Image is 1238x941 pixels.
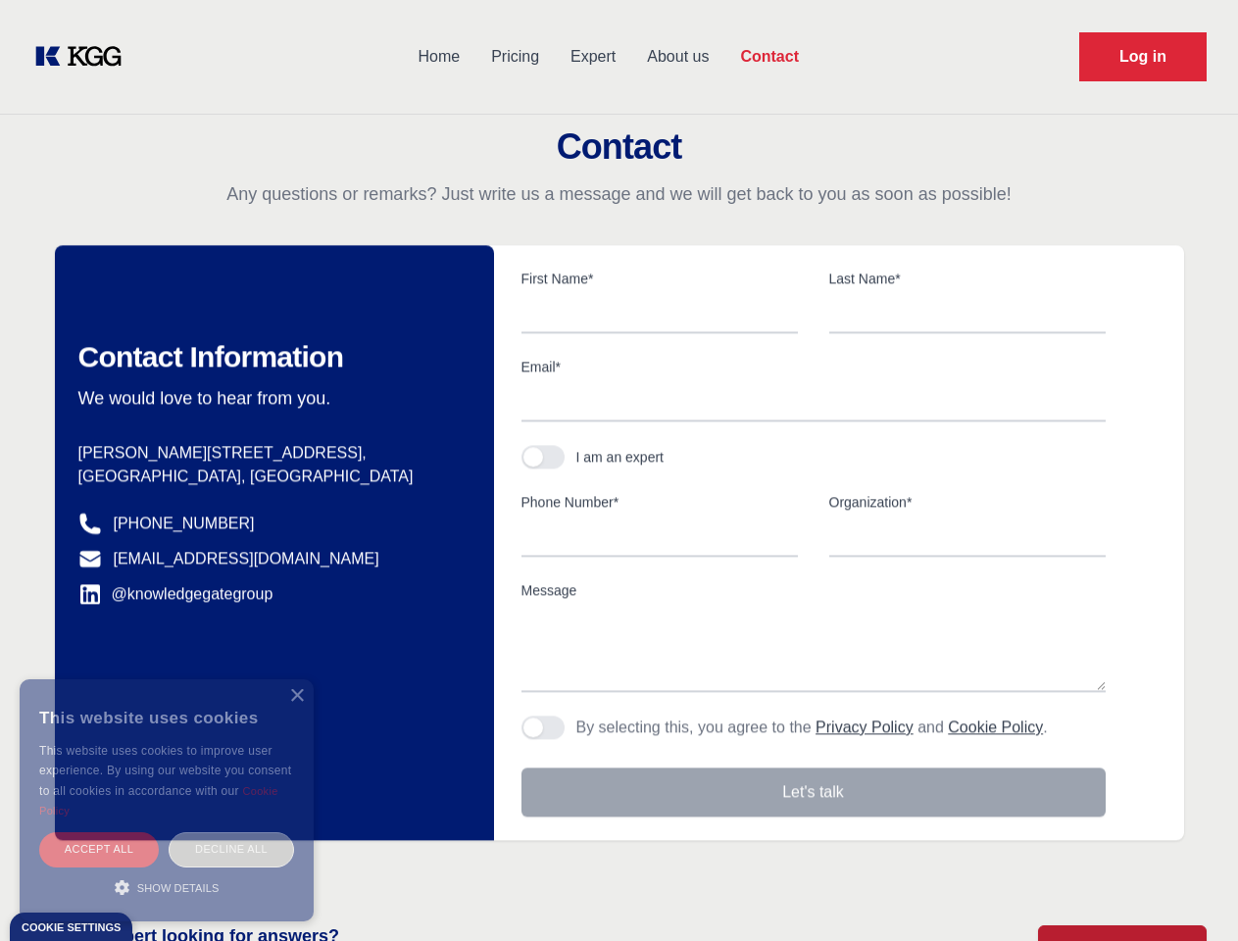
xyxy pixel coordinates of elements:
a: Privacy Policy [816,718,914,735]
span: This website uses cookies to improve user experience. By using our website you consent to all coo... [39,744,291,798]
a: [PHONE_NUMBER] [114,512,255,535]
a: [EMAIL_ADDRESS][DOMAIN_NAME] [114,547,379,570]
label: Message [521,580,1106,600]
a: Request Demo [1079,32,1207,81]
div: Cookie settings [22,922,121,933]
a: KOL Knowledge Platform: Talk to Key External Experts (KEE) [31,41,137,73]
a: About us [631,31,724,82]
div: Decline all [169,832,294,867]
h2: Contact [24,127,1214,167]
a: Cookie Policy [39,785,278,817]
div: Close [289,689,304,704]
p: By selecting this, you agree to the and . [576,716,1048,739]
div: Accept all [39,832,159,867]
p: We would love to hear from you. [78,386,463,410]
a: Expert [555,31,631,82]
label: Organization* [829,492,1106,512]
div: I am an expert [576,447,665,467]
label: Email* [521,357,1106,376]
a: Contact [724,31,815,82]
a: @knowledgegategroup [78,582,273,606]
a: Home [402,31,475,82]
div: Show details [39,877,294,897]
label: Last Name* [829,269,1106,288]
div: This website uses cookies [39,694,294,741]
label: Phone Number* [521,492,798,512]
button: Let's talk [521,768,1106,817]
p: Any questions or remarks? Just write us a message and we will get back to you as soon as possible! [24,182,1214,206]
a: Cookie Policy [948,718,1043,735]
iframe: Chat Widget [1140,847,1238,941]
p: [GEOGRAPHIC_DATA], [GEOGRAPHIC_DATA] [78,465,463,488]
p: [PERSON_NAME][STREET_ADDRESS], [78,441,463,465]
a: Pricing [475,31,555,82]
label: First Name* [521,269,798,288]
span: Show details [137,882,220,894]
h2: Contact Information [78,339,463,374]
